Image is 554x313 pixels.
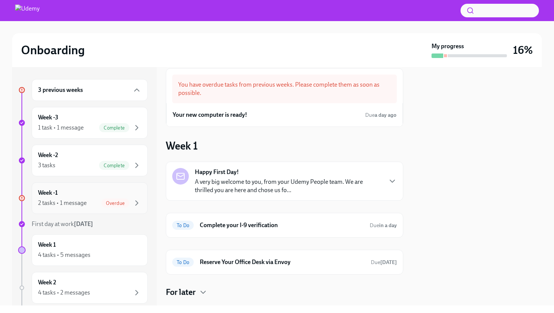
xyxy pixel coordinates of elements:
div: For later [166,287,403,298]
a: Week 14 tasks • 5 messages [18,234,148,266]
h6: Complete your I-9 verification [200,221,364,229]
strong: My progress [432,42,464,50]
h3: 16% [513,43,533,57]
img: Udemy [15,5,40,17]
span: First day at work [32,220,93,227]
h6: Week -1 [38,189,58,197]
h3: Week 1 [166,139,198,153]
span: Complete [99,125,129,131]
span: Due [371,259,397,266]
div: 4 tasks • 5 messages [38,251,90,259]
strong: a day ago [375,112,396,118]
strong: in a day [379,222,397,229]
span: Due [365,112,396,118]
div: 1 task • 1 message [38,124,84,132]
div: 2 tasks • 1 message [38,199,87,207]
a: Week -31 task • 1 messageComplete [18,107,148,139]
span: To Do [172,223,194,228]
span: To Do [172,260,194,265]
a: Week 24 tasks • 2 messages [18,272,148,304]
h6: Reserve Your Office Desk via Envoy [200,258,365,266]
h6: Week 2 [38,278,56,287]
strong: Happy First Day! [195,168,239,176]
strong: [DATE] [380,259,397,266]
h2: Onboarding [21,43,85,58]
h6: Week 1 [38,241,56,249]
a: First day at work[DATE] [18,220,148,228]
a: Week -12 tasks • 1 messageOverdue [18,182,148,214]
a: Week -23 tasksComplete [18,145,148,176]
h6: Your new computer is ready! [173,111,247,119]
strong: [DATE] [74,220,93,227]
div: 3 previous weeks [32,79,148,101]
span: August 23rd, 2025 16:00 [365,111,396,119]
a: To DoReserve Your Office Desk via EnvoyDue[DATE] [172,256,397,268]
span: Overdue [101,200,129,206]
div: 4 tasks • 2 messages [38,289,90,297]
h6: 3 previous weeks [38,86,83,94]
span: August 30th, 2025 15:00 [371,259,397,266]
h4: For later [166,287,196,298]
span: Complete [99,163,129,168]
div: You have overdue tasks from previous weeks. Please complete them as soon as possible. [172,75,397,103]
a: Your new computer is ready!Duea day ago [173,109,396,121]
h6: Week -3 [38,113,58,122]
a: To DoComplete your I-9 verificationDuein a day [172,219,397,231]
span: August 27th, 2025 14:00 [370,222,397,229]
h6: Week -2 [38,151,58,159]
div: 3 tasks [38,161,55,169]
p: A very big welcome to you, from your Udemy People team. We are thrilled you are here and chose us... [195,178,382,194]
span: Due [370,222,397,229]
